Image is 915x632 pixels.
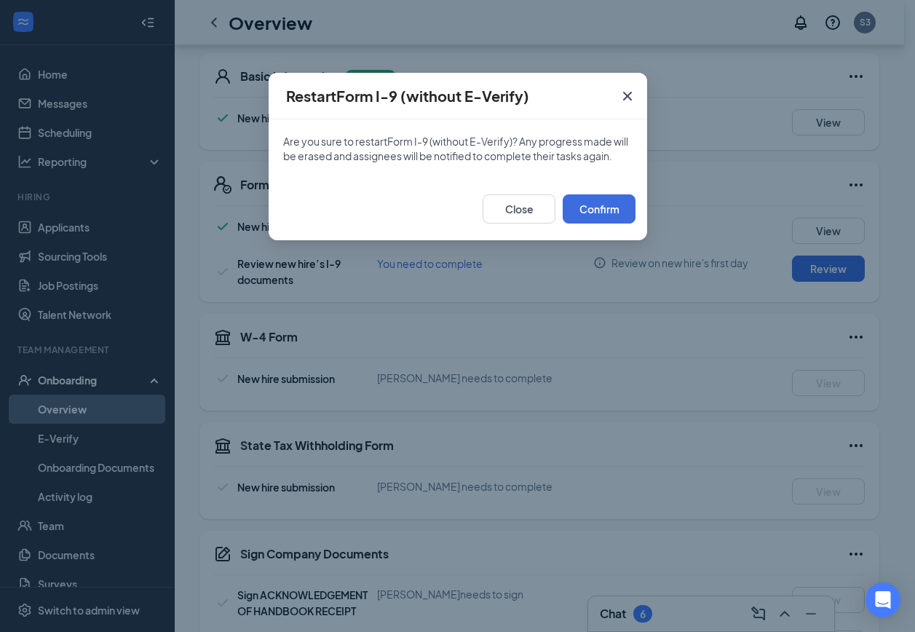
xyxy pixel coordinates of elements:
[283,134,633,163] p: Are you sure to restart Form I-9 (without E-Verify) ? Any progress made will be erased and assign...
[483,194,555,224] button: Close
[866,582,900,617] div: Open Intercom Messenger
[563,194,635,224] button: Confirm
[286,86,529,106] h4: Restart Form I-9 (without E-Verify)
[619,87,636,105] svg: Cross
[608,73,647,119] button: Close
